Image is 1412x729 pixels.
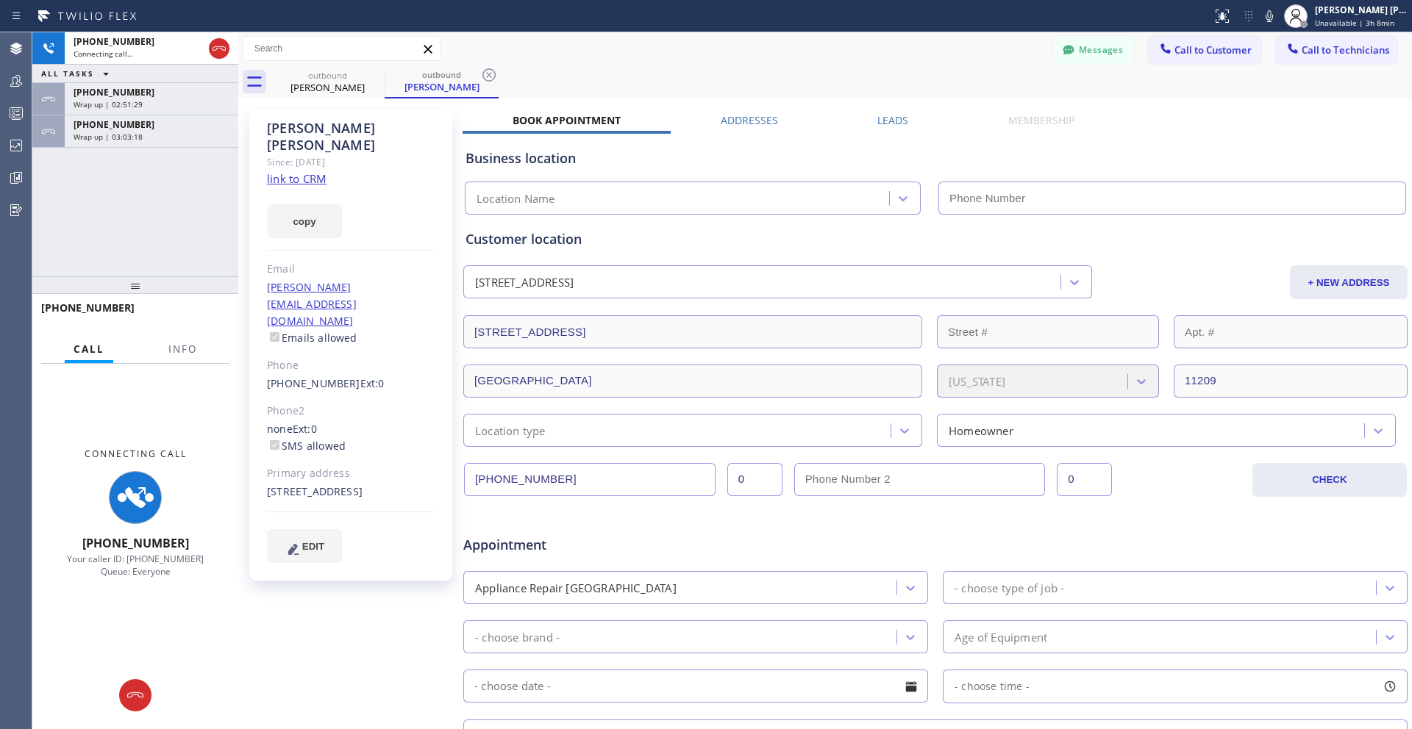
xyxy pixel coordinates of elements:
[267,204,342,238] button: copy
[209,38,229,59] button: Hang up
[955,679,1030,693] span: - choose time -
[1315,18,1394,28] span: Unavailable | 3h 8min
[466,148,1405,168] div: Business location
[168,342,197,356] span: Info
[267,331,357,345] label: Emails allowed
[32,65,124,82] button: ALL TASKS
[938,182,1406,215] input: Phone Number
[243,37,441,60] input: Search
[475,274,574,291] div: [STREET_ADDRESS]
[272,65,383,98] div: Amol Mhatre
[1053,36,1134,64] button: Messages
[1174,315,1408,348] input: Apt. #
[272,70,383,81] div: outbound
[160,335,206,364] button: Info
[267,403,435,420] div: Phone2
[267,357,435,374] div: Phone
[267,120,435,154] div: [PERSON_NAME] [PERSON_NAME]
[721,113,778,127] label: Addresses
[74,132,143,142] span: Wrap up | 03:03:18
[1149,36,1261,64] button: Call to Customer
[463,315,922,348] input: Address
[949,422,1013,439] div: Homeowner
[41,301,135,315] span: [PHONE_NUMBER]
[74,118,154,131] span: [PHONE_NUMBER]
[386,80,497,93] div: [PERSON_NAME]
[267,484,435,500] div: [STREET_ADDRESS]
[955,628,1047,645] div: Age of Equipment
[82,535,189,551] span: [PHONE_NUMBER]
[1315,4,1408,16] div: [PERSON_NAME] [PERSON_NAME]
[267,154,435,170] div: Since: [DATE]
[1276,36,1397,64] button: Call to Technicians
[475,579,677,596] div: Appliance Repair [GEOGRAPHIC_DATA]
[360,376,385,390] span: Ext: 0
[386,69,497,80] div: outbound
[41,68,94,79] span: ALL TASKS
[85,448,187,460] span: Connecting Call
[267,529,342,563] button: EDIT
[1290,265,1408,299] button: + NEW ADDRESS
[1302,43,1389,57] span: Call to Technicians
[302,541,324,552] span: EDIT
[877,113,908,127] label: Leads
[270,332,279,342] input: Emails allowed
[267,376,360,390] a: [PHONE_NUMBER]
[464,463,716,496] input: Phone Number
[267,261,435,278] div: Email
[1259,6,1280,26] button: Mute
[513,113,621,127] label: Book Appointment
[74,49,133,59] span: Connecting call…
[463,535,776,555] span: Appointment
[267,465,435,482] div: Primary address
[119,679,151,711] button: Hang up
[1174,43,1252,57] span: Call to Customer
[272,81,383,94] div: [PERSON_NAME]
[1174,364,1408,398] input: ZIP
[466,229,1405,249] div: Customer location
[937,315,1159,348] input: Street #
[477,190,555,207] div: Location Name
[475,628,560,645] div: - choose brand -
[65,335,113,364] button: Call
[267,421,435,455] div: none
[67,553,204,578] span: Your caller ID: [PHONE_NUMBER] Queue: Everyone
[74,86,154,98] span: [PHONE_NUMBER]
[267,439,346,453] label: SMS allowed
[727,463,782,496] input: Ext.
[1057,463,1112,496] input: Ext. 2
[267,171,327,186] a: link to CRM
[955,579,1064,596] div: - choose type of job -
[270,440,279,450] input: SMS allowed
[74,342,104,356] span: Call
[74,35,154,48] span: [PHONE_NUMBER]
[475,422,546,439] div: Location type
[293,422,317,436] span: Ext: 0
[386,65,497,97] div: Amol Mhatre
[463,364,922,398] input: City
[1252,463,1407,497] button: CHECK
[1008,113,1074,127] label: Membership
[267,280,357,328] a: [PERSON_NAME][EMAIL_ADDRESS][DOMAIN_NAME]
[463,669,928,703] input: - choose date -
[74,99,143,109] span: Wrap up | 02:51:29
[794,463,1046,496] input: Phone Number 2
